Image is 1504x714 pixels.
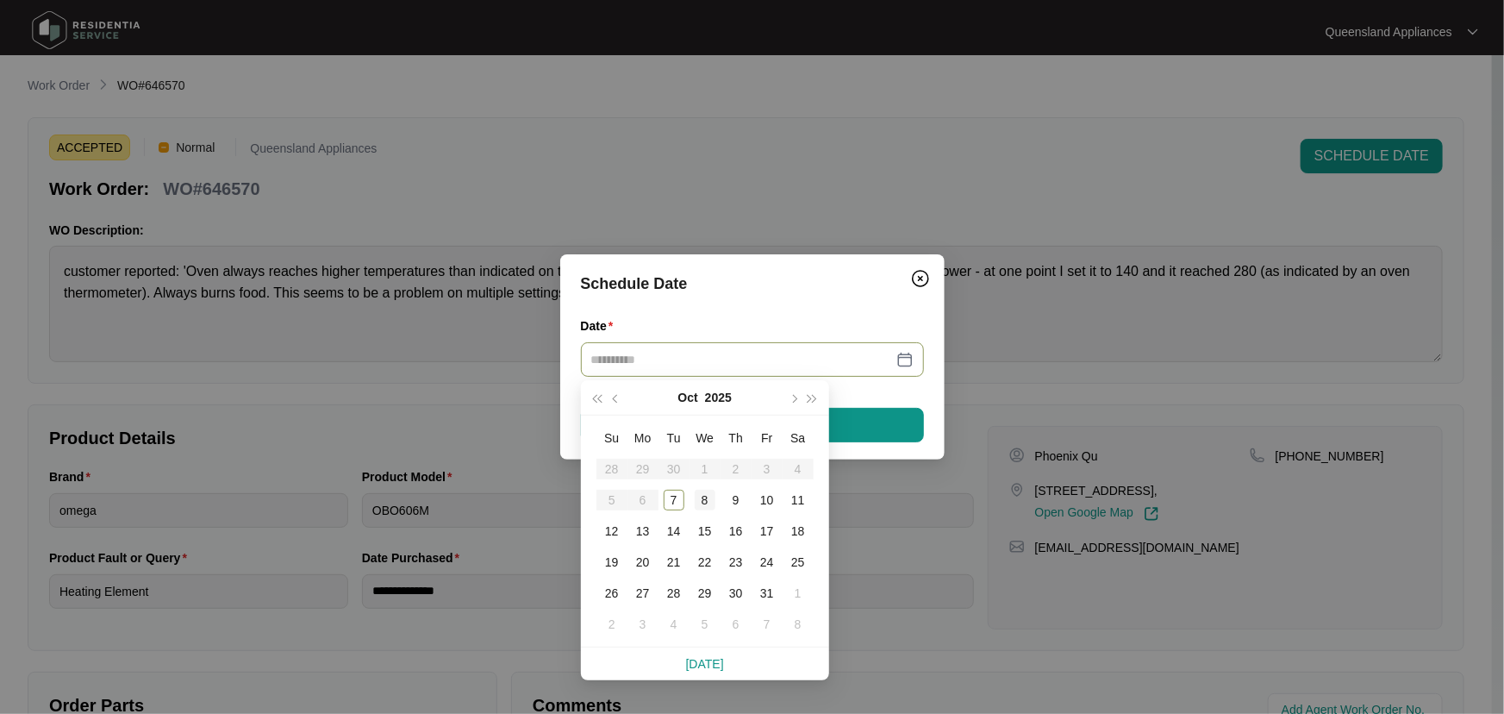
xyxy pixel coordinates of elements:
[752,547,783,578] td: 2025-10-24
[705,380,732,415] button: 2025
[726,521,746,542] div: 16
[910,268,931,289] img: closeCircle
[783,609,814,640] td: 2025-11-08
[633,552,653,573] div: 20
[721,485,752,516] td: 2025-10-09
[633,521,653,542] div: 13
[602,583,622,604] div: 26
[591,350,893,369] input: Date
[788,583,808,604] div: 1
[686,657,724,671] a: [DATE]
[788,552,808,573] div: 25
[752,516,783,547] td: 2025-10-17
[690,609,721,640] td: 2025-11-05
[664,614,684,635] div: 4
[721,423,752,454] th: Th
[695,583,715,604] div: 29
[907,265,934,292] button: Close
[752,485,783,516] td: 2025-10-10
[695,490,715,510] div: 8
[752,578,783,609] td: 2025-10-31
[690,485,721,516] td: 2025-10-08
[664,552,684,573] div: 21
[658,485,690,516] td: 2025-10-07
[627,609,658,640] td: 2025-11-03
[752,609,783,640] td: 2025-11-07
[757,614,777,635] div: 7
[783,516,814,547] td: 2025-10-18
[757,583,777,604] div: 31
[658,423,690,454] th: Tu
[596,423,627,454] th: Su
[658,516,690,547] td: 2025-10-14
[726,552,746,573] div: 23
[581,272,924,296] div: Schedule Date
[596,547,627,578] td: 2025-10-19
[627,516,658,547] td: 2025-10-13
[664,583,684,604] div: 28
[783,423,814,454] th: Sa
[757,490,777,510] div: 10
[602,552,622,573] div: 19
[783,578,814,609] td: 2025-11-01
[596,516,627,547] td: 2025-10-12
[690,547,721,578] td: 2025-10-22
[627,578,658,609] td: 2025-10-27
[664,490,684,510] div: 7
[690,423,721,454] th: We
[602,521,622,542] div: 12
[633,583,653,604] div: 27
[721,609,752,640] td: 2025-11-06
[726,614,746,635] div: 6
[757,521,777,542] div: 17
[602,614,622,635] div: 2
[721,547,752,578] td: 2025-10-23
[726,583,746,604] div: 30
[788,521,808,542] div: 18
[581,317,621,335] label: Date
[690,578,721,609] td: 2025-10-29
[788,490,808,510] div: 11
[596,578,627,609] td: 2025-10-26
[627,423,658,454] th: Mo
[788,614,808,635] div: 8
[690,516,721,547] td: 2025-10-15
[695,552,715,573] div: 22
[726,490,746,510] div: 9
[695,614,715,635] div: 5
[627,547,658,578] td: 2025-10-20
[721,516,752,547] td: 2025-10-16
[783,547,814,578] td: 2025-10-25
[658,578,690,609] td: 2025-10-28
[658,547,690,578] td: 2025-10-21
[664,521,684,542] div: 14
[658,609,690,640] td: 2025-11-04
[677,380,697,415] button: Oct
[752,423,783,454] th: Fr
[596,609,627,640] td: 2025-11-02
[695,521,715,542] div: 15
[721,578,752,609] td: 2025-10-30
[783,485,814,516] td: 2025-10-11
[633,614,653,635] div: 3
[757,552,777,573] div: 24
